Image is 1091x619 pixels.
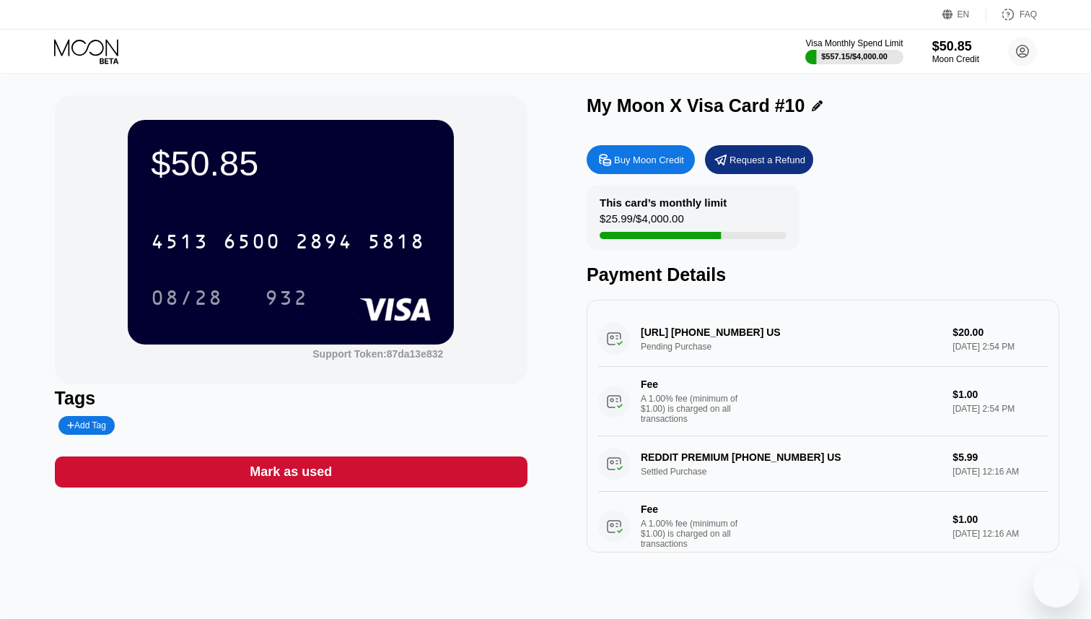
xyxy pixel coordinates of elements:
[67,420,106,430] div: Add Tag
[705,145,813,174] div: Request a Refund
[250,464,332,480] div: Mark as used
[1033,561,1079,607] iframe: Button to launch messaging window
[151,143,431,183] div: $50.85
[312,348,443,360] div: Support Token:87da13e832
[805,38,903,48] div: Visa Monthly Spend Limit
[142,223,434,259] div: 4513650028945818
[932,39,979,54] div: $50.85
[223,232,281,255] div: 6500
[614,154,684,166] div: Buy Moon Credit
[151,288,223,311] div: 08/28
[312,348,443,360] div: Support Token: 87da13e832
[58,416,115,435] div: Add Tag
[641,378,742,390] div: Fee
[367,232,425,255] div: 5818
[942,7,986,22] div: EN
[151,232,209,255] div: 4513
[140,280,234,316] div: 08/28
[952,514,1048,525] div: $1.00
[641,503,742,515] div: Fee
[986,7,1037,22] div: FAQ
[729,154,805,166] div: Request a Refund
[587,95,805,116] div: My Moon X Visa Card #10
[1020,9,1037,20] div: FAQ
[598,492,1048,561] div: FeeA 1.00% fee (minimum of $1.00) is charged on all transactions$1.00[DATE] 12:16 AM
[932,54,979,64] div: Moon Credit
[600,212,684,232] div: $25.99 / $4,000.00
[641,519,749,549] div: A 1.00% fee (minimum of $1.00) is charged on all transactions
[821,52,888,61] div: $557.15 / $4,000.00
[265,288,308,311] div: 932
[958,9,970,20] div: EN
[295,232,353,255] div: 2894
[254,280,319,316] div: 932
[952,529,1048,539] div: [DATE] 12:16 AM
[598,367,1048,436] div: FeeA 1.00% fee (minimum of $1.00) is charged on all transactions$1.00[DATE] 2:54 PM
[932,39,979,64] div: $50.85Moon Credit
[600,196,727,209] div: This card’s monthly limit
[952,404,1048,414] div: [DATE] 2:54 PM
[587,145,695,174] div: Buy Moon Credit
[952,389,1048,400] div: $1.00
[55,456,527,488] div: Mark as used
[55,388,527,409] div: Tags
[641,394,749,424] div: A 1.00% fee (minimum of $1.00) is charged on all transactions
[805,38,903,64] div: Visa Monthly Spend Limit$557.15/$4,000.00
[587,264,1059,285] div: Payment Details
